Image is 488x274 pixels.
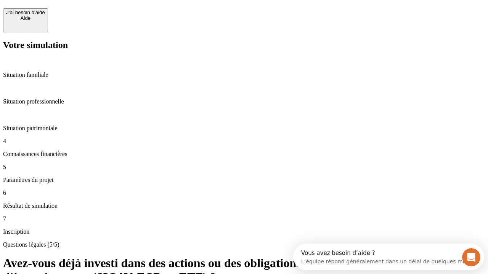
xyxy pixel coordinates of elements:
[3,215,485,222] p: 7
[6,10,45,15] div: J’ai besoin d'aide
[3,72,485,78] p: Situation familiale
[3,164,485,170] p: 5
[3,228,485,235] p: Inscription
[3,98,485,105] p: Situation professionnelle
[3,8,48,32] button: J’ai besoin d'aideAide
[3,125,485,132] p: Situation patrimoniale
[3,202,485,209] p: Résultat de simulation
[3,190,485,196] p: 6
[3,3,210,24] div: Ouvrir le Messenger Intercom
[8,6,188,13] div: Vous avez besoin d’aide ?
[293,244,484,270] iframe: Intercom live chat discovery launcher
[3,241,485,248] p: Questions légales (5/5)
[3,40,485,50] h2: Votre simulation
[6,15,45,21] div: Aide
[3,177,485,183] p: Paramètres du projet
[3,151,485,158] p: Connaissances financières
[462,248,480,266] iframe: Intercom live chat
[3,138,485,145] p: 4
[8,13,188,21] div: L’équipe répond généralement dans un délai de quelques minutes.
